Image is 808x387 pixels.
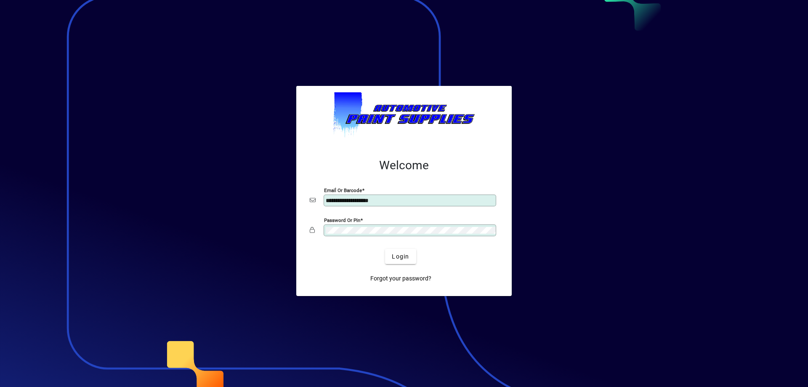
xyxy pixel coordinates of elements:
[324,187,362,193] mat-label: Email or Barcode
[324,217,360,223] mat-label: Password or Pin
[310,158,498,173] h2: Welcome
[370,274,431,283] span: Forgot your password?
[385,249,416,264] button: Login
[367,271,435,286] a: Forgot your password?
[392,252,409,261] span: Login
